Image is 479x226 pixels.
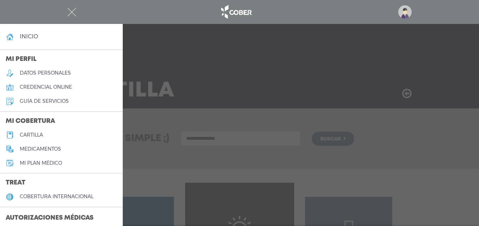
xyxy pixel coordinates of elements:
h5: datos personales [20,70,71,76]
h5: Mi plan médico [20,160,62,166]
img: profile-placeholder.svg [398,5,412,19]
h5: medicamentos [20,146,61,152]
h4: inicio [20,33,38,40]
h5: cartilla [20,132,43,138]
h5: credencial online [20,84,72,90]
h5: cobertura internacional [20,194,93,200]
img: Cober_menu-close-white.svg [67,8,76,17]
h5: guía de servicios [20,98,69,104]
img: logo_cober_home-white.png [217,4,254,20]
